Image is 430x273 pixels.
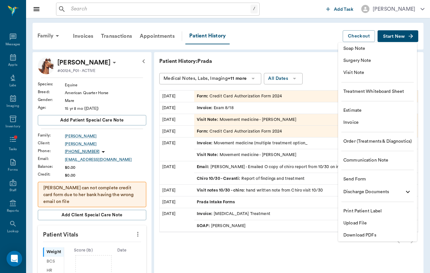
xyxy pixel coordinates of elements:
span: Estimate [343,107,412,114]
span: Upload File [343,220,412,227]
span: Order (Treatments & Diagnostics) [343,138,412,145]
span: Print Patient Label [343,208,412,215]
span: Treatment Whiteboard Sheet [343,88,412,95]
span: Discharge Documents [343,189,401,195]
span: Invoice [343,119,412,126]
span: Visit Note [343,69,412,76]
span: Communication Note [343,157,412,164]
span: Soap Note [343,45,412,52]
span: Download PDFs [343,232,412,239]
span: Send Form [343,176,412,183]
div: Open Intercom Messenger [7,251,22,266]
span: Surgery Note [343,57,412,64]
